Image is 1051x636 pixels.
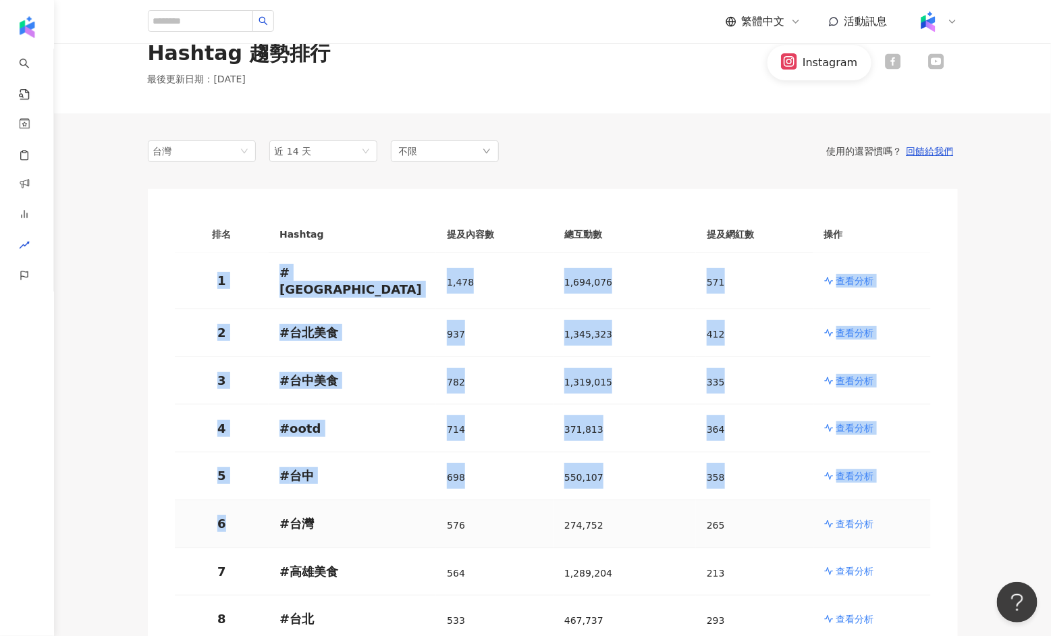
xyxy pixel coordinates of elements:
[564,520,603,531] span: 274,752
[279,563,425,580] p: # 高雄美食
[836,326,874,340] p: 查看分析
[902,145,958,157] button: 回饋給我們
[836,612,874,626] p: 查看分析
[447,520,465,531] span: 576
[836,374,874,388] p: 查看分析
[279,264,425,298] p: # [GEOGRAPHIC_DATA]
[824,517,920,531] a: 查看分析
[824,421,920,435] a: 查看分析
[836,469,874,483] p: 查看分析
[279,610,425,627] p: # 台北
[186,610,259,627] p: 8
[19,49,46,101] a: search
[19,232,30,262] span: rise
[499,145,958,157] div: 使用的還習慣嗎？
[707,568,725,579] span: 213
[564,568,612,579] span: 1,289,204
[564,277,612,288] span: 1,694,076
[175,216,269,253] th: 排名
[186,420,259,437] p: 4
[279,372,425,389] p: # 台中美食
[997,582,1037,622] iframe: Help Scout Beacon - Open
[564,424,603,435] span: 371,813
[824,274,920,288] a: 查看分析
[186,467,259,484] p: 5
[447,568,465,579] span: 564
[186,372,259,389] p: 3
[436,216,554,253] th: 提及內容數
[279,515,425,532] p: # 台灣
[186,324,259,341] p: 2
[148,39,331,68] div: Hashtag 趨勢排行
[707,615,725,626] span: 293
[836,421,874,435] p: 查看分析
[269,216,436,253] th: Hashtag
[447,615,465,626] span: 533
[707,472,725,483] span: 358
[696,216,813,253] th: 提及網紅數
[279,467,425,484] p: # 台中
[813,216,931,253] th: 操作
[148,73,331,86] p: 最後更新日期 ： [DATE]
[824,374,920,388] a: 查看分析
[275,146,312,157] span: 近 14 天
[824,564,920,578] a: 查看分析
[399,144,418,159] span: 不限
[186,515,259,532] p: 6
[483,147,491,155] span: down
[16,16,38,38] img: logo icon
[707,424,725,435] span: 364
[836,517,874,531] p: 查看分析
[707,520,725,531] span: 265
[259,16,268,26] span: search
[564,377,612,388] span: 1,319,015
[824,612,920,626] a: 查看分析
[707,329,725,340] span: 412
[803,55,857,70] div: Instagram
[707,277,725,288] span: 571
[824,326,920,340] a: 查看分析
[564,472,603,483] span: 550,107
[824,469,920,483] a: 查看分析
[707,377,725,388] span: 335
[447,277,474,288] span: 1,478
[915,9,941,34] img: Kolr%20app%20icon%20%281%29.png
[844,15,888,28] span: 活動訊息
[564,329,612,340] span: 1,345,323
[279,324,425,341] p: # 台北美食
[447,472,465,483] span: 698
[564,615,603,626] span: 467,737
[447,424,465,435] span: 714
[836,274,874,288] p: 查看分析
[279,420,425,437] p: # ootd
[447,329,465,340] span: 937
[186,272,259,289] p: 1
[447,377,465,388] span: 782
[554,216,696,253] th: 總互動數
[742,14,785,29] span: 繁體中文
[153,141,197,161] div: 台灣
[186,563,259,580] p: 7
[836,564,874,578] p: 查看分析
